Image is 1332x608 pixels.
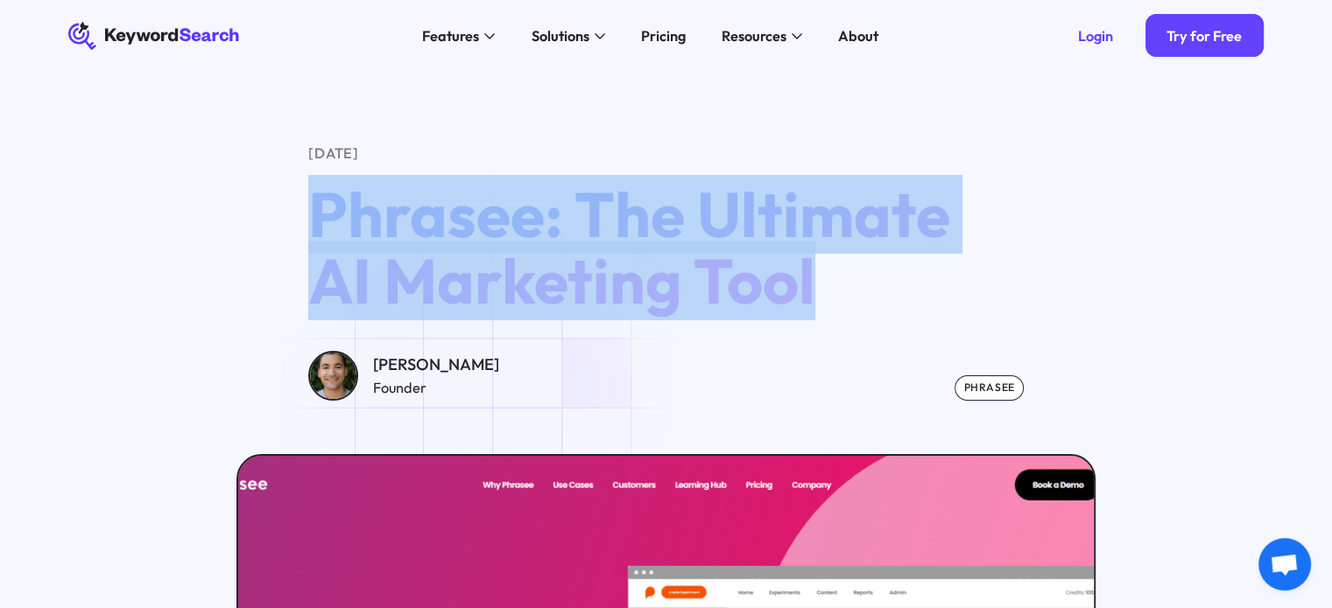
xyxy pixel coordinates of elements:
[1166,27,1242,45] div: Try for Free
[373,353,499,378] div: [PERSON_NAME]
[827,22,889,51] a: About
[1145,14,1264,57] a: Try for Free
[641,25,686,47] div: Pricing
[1258,538,1311,591] a: Chat abierto
[531,25,588,47] div: Solutions
[1056,14,1134,57] a: Login
[308,175,950,320] span: Phrasee: The Ultimate AI Marketing Tool
[630,22,696,51] a: Pricing
[1078,27,1113,45] div: Login
[721,25,786,47] div: Resources
[373,377,499,399] div: Founder
[838,25,878,47] div: About
[422,25,479,47] div: Features
[955,375,1024,401] div: Phrasee
[308,143,1024,164] div: [DATE]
